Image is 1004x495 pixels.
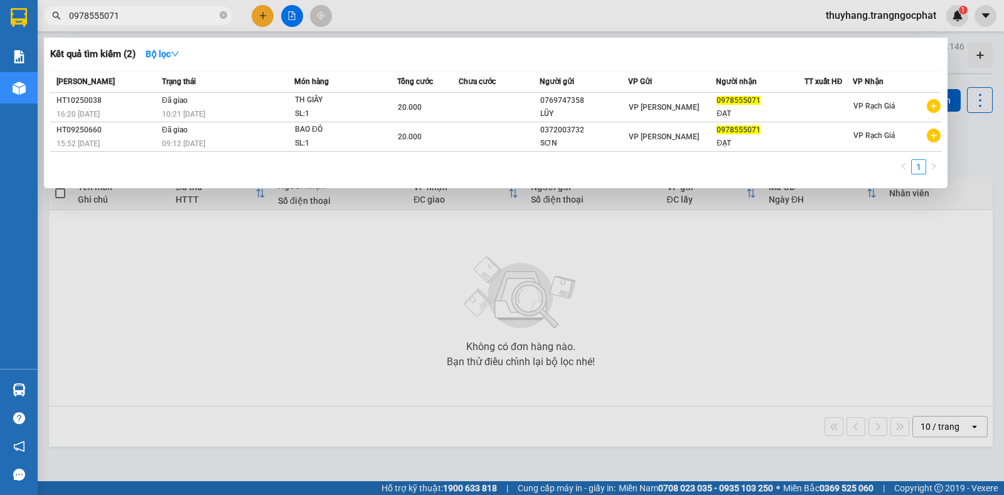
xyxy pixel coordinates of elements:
span: Món hàng [294,77,329,86]
span: close-circle [220,11,227,19]
span: VP Rạch Giá [853,102,895,110]
button: right [926,159,941,174]
img: warehouse-icon [13,383,26,397]
span: Đã giao [162,125,188,134]
span: close-circle [220,10,227,22]
span: left [900,162,907,170]
span: [PERSON_NAME] [56,77,115,86]
div: HT09250660 [56,124,158,137]
div: SL: 1 [295,107,389,121]
span: plus-circle [927,129,941,142]
span: 0978555071 [717,96,761,105]
div: ĐẠT [717,107,803,120]
img: logo-vxr [11,8,27,27]
li: 1 [911,159,926,174]
span: 0978555071 [717,125,761,134]
span: Chưa cước [459,77,496,86]
span: 09:12 [DATE] [162,139,205,148]
div: SƠN [540,137,627,150]
div: HT10250038 [56,94,158,107]
h3: Kết quả tìm kiếm ( 2 ) [50,48,136,61]
span: 20.000 [398,103,422,112]
div: 0372003732 [540,124,627,137]
span: Người nhận [716,77,757,86]
span: 10:21 [DATE] [162,110,205,119]
img: warehouse-icon [13,82,26,95]
span: plus-circle [927,99,941,113]
a: 1 [912,160,926,174]
div: BAO ĐỎ [295,123,389,137]
span: Trạng thái [162,77,196,86]
strong: Bộ lọc [146,49,179,59]
div: LŨY [540,107,627,120]
span: 20.000 [398,132,422,141]
div: SL: 1 [295,137,389,151]
button: Bộ lọcdown [136,44,190,64]
img: solution-icon [13,50,26,63]
span: TT xuất HĐ [804,77,843,86]
button: left [896,159,911,174]
span: Người gửi [540,77,574,86]
span: VP [PERSON_NAME] [629,103,699,112]
span: VP Rạch Giá [853,131,895,140]
span: VP [PERSON_NAME] [629,132,699,141]
span: 16:20 [DATE] [56,110,100,119]
span: VP Nhận [853,77,884,86]
li: Next Page [926,159,941,174]
span: question-circle [13,412,25,424]
span: VP Gửi [628,77,652,86]
div: TH GIẤY [295,93,389,107]
div: 0769747358 [540,94,627,107]
div: ĐẠT [717,137,803,150]
span: message [13,469,25,481]
input: Tìm tên, số ĐT hoặc mã đơn [69,9,217,23]
span: 15:52 [DATE] [56,139,100,148]
span: search [52,11,61,20]
span: Tổng cước [397,77,433,86]
span: right [930,162,937,170]
span: notification [13,440,25,452]
li: Previous Page [896,159,911,174]
span: down [171,50,179,58]
span: Đã giao [162,96,188,105]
